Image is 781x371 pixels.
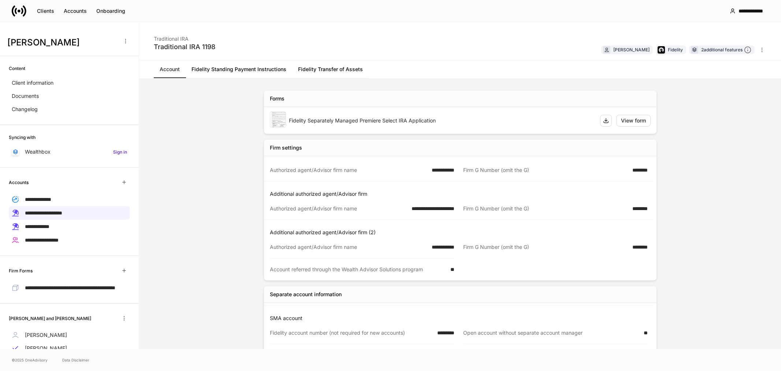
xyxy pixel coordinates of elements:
p: Wealthbox [25,148,51,155]
h6: Syncing with [9,134,36,141]
a: Documents [9,89,130,103]
p: Documents [12,92,39,100]
a: Data Disclaimer [62,357,89,363]
div: Fidelity Separately Managed Premiere Select IRA Application [289,117,594,124]
a: Client information [9,76,130,89]
p: Additional authorized agent/Advisor firm (2) [270,229,654,236]
button: Clients [32,5,59,17]
a: Account [154,60,186,78]
p: Client information [12,79,53,87]
a: [PERSON_NAME] [9,342,130,355]
div: Accounts [64,7,87,15]
span: © 2025 OneAdvisory [12,357,48,363]
div: Traditional IRA [154,31,215,43]
div: View form [621,117,646,124]
h6: Firm Forms [9,267,33,274]
div: Firm G Number (omit the G) [463,166,628,174]
div: Authorized agent/Advisor firm name [270,166,427,174]
a: Changelog [9,103,130,116]
div: Fidelity [668,46,683,53]
h3: [PERSON_NAME] [7,37,117,48]
div: Firm settings [270,144,302,151]
p: Additional authorized agent/Advisor firm [270,190,654,198]
h6: Accounts [9,179,29,186]
button: Onboarding [92,5,130,17]
p: [PERSON_NAME] [25,331,67,339]
p: SMA account [270,315,654,322]
div: Clients [37,7,54,15]
div: Account referred through the Wealth Advisor Solutions program [270,266,446,273]
h6: [PERSON_NAME] and [PERSON_NAME] [9,315,91,322]
h6: Content [9,65,25,72]
a: Fidelity Transfer of Assets [292,60,369,78]
div: [PERSON_NAME] [613,46,650,53]
div: Firm G Number (omit the G) [463,243,628,251]
button: Accounts [59,5,92,17]
div: Authorized agent/Advisor firm name [270,243,427,251]
a: WealthboxSign in [9,145,130,158]
div: Traditional IRA 1198 [154,43,215,51]
div: Onboarding [96,7,125,15]
h6: Sign in [113,148,127,155]
p: Changelog [12,106,38,113]
a: [PERSON_NAME] [9,328,130,342]
div: Separate account information [270,291,342,298]
div: Open account without separate account manager [463,329,639,337]
div: Fidelity account number (not required for new accounts) [270,329,433,337]
div: 2 additional features [701,46,751,54]
div: Firm G Number (omit the G) [463,205,628,212]
a: Fidelity Standing Payment Instructions [186,60,292,78]
div: Forms [270,95,284,102]
div: Authorized agent/Advisor firm name [270,205,407,212]
button: View form [616,115,651,126]
p: [PERSON_NAME] [25,345,67,352]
